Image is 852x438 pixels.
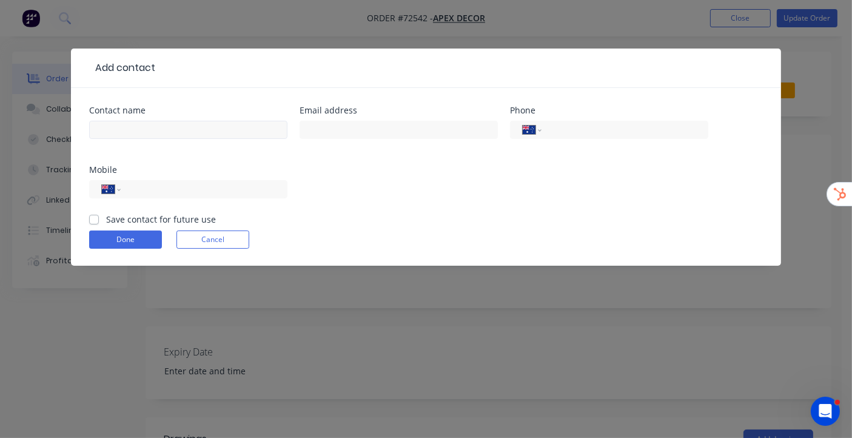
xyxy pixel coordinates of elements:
[89,166,287,174] div: Mobile
[89,231,162,249] button: Done
[106,213,216,226] label: Save contact for future use
[811,397,840,426] iframe: Intercom live chat
[300,106,498,115] div: Email address
[510,106,708,115] div: Phone
[89,106,287,115] div: Contact name
[176,231,249,249] button: Cancel
[89,61,155,75] div: Add contact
